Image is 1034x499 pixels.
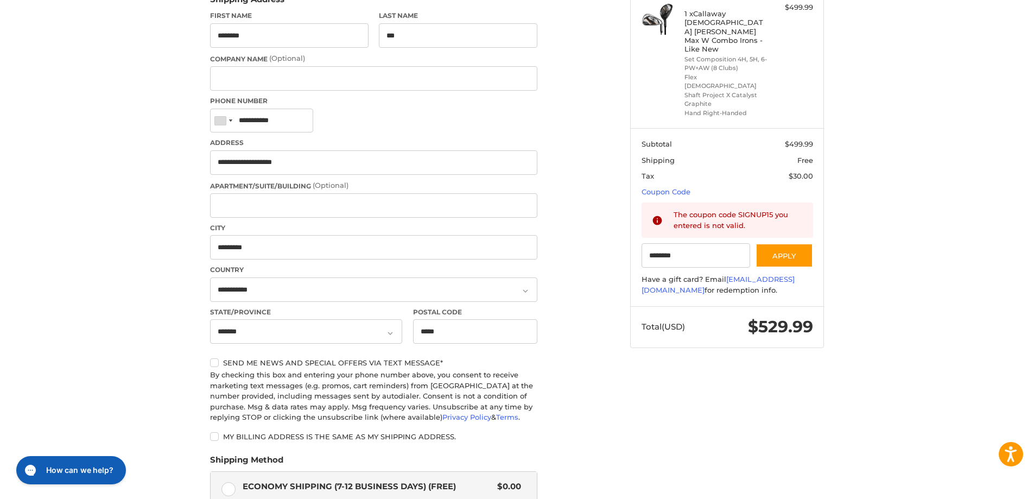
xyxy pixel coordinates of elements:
label: Postal Code [413,307,538,317]
button: Apply [756,243,813,268]
label: First Name [210,11,369,21]
small: (Optional) [313,181,348,190]
span: $499.99 [785,140,813,148]
span: $0.00 [492,481,521,493]
span: Shipping [642,156,675,165]
span: Tax [642,172,654,180]
iframe: Gorgias live chat messenger [11,452,129,488]
a: [EMAIL_ADDRESS][DOMAIN_NAME] [642,275,795,294]
div: The coupon code SIGNUP15 you entered is not valid. [674,210,803,231]
input: Gift Certificate or Coupon Code [642,243,751,268]
label: Phone Number [210,96,537,106]
span: $30.00 [789,172,813,180]
a: Coupon Code [642,187,690,196]
div: Have a gift card? Email for redemption info. [642,274,813,295]
span: Economy Shipping (7-12 Business Days) (Free) [243,481,492,493]
label: Country [210,265,537,275]
li: Hand Right-Handed [684,109,767,118]
div: By checking this box and entering your phone number above, you consent to receive marketing text ... [210,370,537,423]
a: Terms [496,413,518,421]
span: Subtotal [642,140,672,148]
div: $499.99 [770,2,813,13]
legend: Shipping Method [210,454,283,471]
label: City [210,223,537,233]
label: Company Name [210,53,537,64]
li: Flex [DEMOGRAPHIC_DATA] [684,73,767,91]
label: Send me news and special offers via text message* [210,358,537,367]
span: $529.99 [748,317,813,337]
span: Free [797,156,813,165]
a: Privacy Policy [442,413,491,421]
label: My billing address is the same as my shipping address. [210,432,537,441]
li: Set Composition 4H, 5H, 6-PW+AW (8 Clubs) [684,55,767,73]
h4: 1 x Callaway [DEMOGRAPHIC_DATA] [PERSON_NAME] Max W Combo Irons - Like New [684,9,767,53]
span: Total (USD) [642,321,685,332]
label: Apartment/Suite/Building [210,180,537,191]
li: Shaft Project X Catalyst Graphite [684,91,767,109]
label: State/Province [210,307,402,317]
label: Last Name [379,11,537,21]
small: (Optional) [269,54,305,62]
label: Address [210,138,537,148]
